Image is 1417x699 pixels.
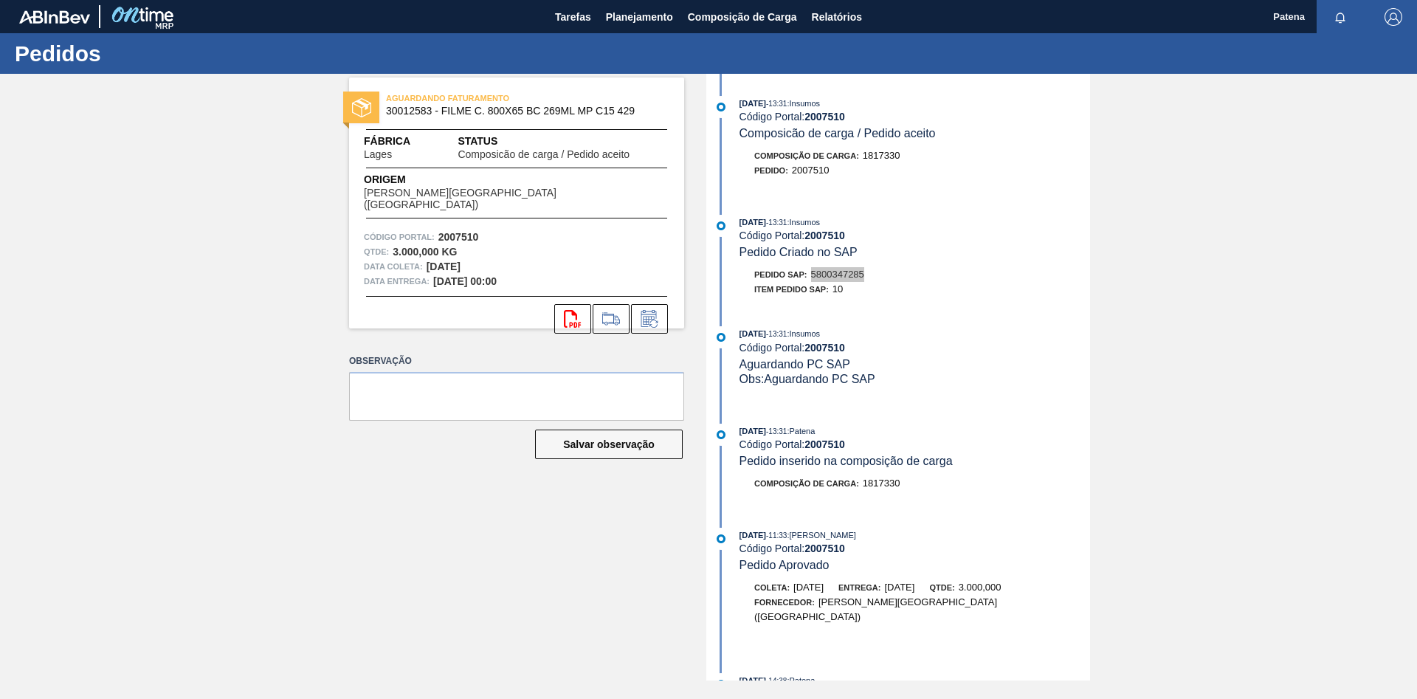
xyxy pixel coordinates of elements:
[688,8,797,26] span: Composição de Carga
[458,134,669,149] span: Status
[959,582,1001,593] span: 3.000,000
[427,261,461,272] strong: [DATE]
[754,596,997,622] span: [PERSON_NAME][GEOGRAPHIC_DATA] ([GEOGRAPHIC_DATA])
[1317,7,1364,27] button: Notificações
[364,230,435,244] span: Código Portal:
[364,187,669,210] span: [PERSON_NAME][GEOGRAPHIC_DATA] ([GEOGRAPHIC_DATA])
[386,91,593,106] span: AGUARDANDO FATURAMENTO
[349,351,684,372] label: Observação
[364,274,430,289] span: Data entrega:
[458,149,630,160] span: Composicão de carga / Pedido aceito
[739,342,1090,354] div: Código Portal:
[739,230,1090,241] div: Código Portal:
[717,221,725,230] img: atual
[739,373,875,385] span: Obs: Aguardando PC SAP
[811,269,864,280] span: 5800347285
[804,342,845,354] strong: 2007510
[717,680,725,689] img: atual
[15,45,277,62] h1: Pedidos
[766,218,787,227] span: - 13:31
[754,479,859,488] span: Composição de Carga :
[631,304,668,334] div: Informar alteração no pedido
[438,231,479,243] strong: 2007510
[787,427,815,435] span: : Patena
[812,8,862,26] span: Relatórios
[739,455,953,467] span: Pedido inserido na composição de carga
[739,543,1090,554] div: Código Portal:
[739,427,766,435] span: [DATE]
[884,582,914,593] span: [DATE]
[754,285,829,294] span: Item pedido SAP:
[793,582,824,593] span: [DATE]
[352,98,371,117] img: status
[787,531,856,540] span: : [PERSON_NAME]
[739,438,1090,450] div: Código Portal:
[535,430,683,459] button: Salvar observação
[364,259,423,274] span: Data coleta:
[717,534,725,543] img: atual
[364,172,669,187] span: Origem
[754,583,790,592] span: Coleta:
[792,165,830,176] span: 2007510
[766,330,787,338] span: - 13:31
[393,246,457,258] strong: 3.000,000 KG
[766,427,787,435] span: - 13:31
[19,10,90,24] img: TNhmsLtSVTkK8tSr43FrP2fwEKptu5GPRR3wAAAABJRU5ErkJggg==
[787,329,820,338] span: : Insumos
[739,329,766,338] span: [DATE]
[717,333,725,342] img: atual
[754,270,807,279] span: Pedido SAP:
[739,111,1090,123] div: Código Portal:
[433,275,497,287] strong: [DATE] 00:00
[804,230,845,241] strong: 2007510
[364,244,389,259] span: Qtde :
[364,134,438,149] span: Fábrica
[555,8,591,26] span: Tarefas
[593,304,630,334] div: Ir para Composição de Carga
[766,677,787,685] span: - 14:38
[754,151,859,160] span: Composição de Carga :
[739,676,766,685] span: [DATE]
[766,531,787,540] span: - 11:33
[606,8,673,26] span: Planejamento
[739,246,858,258] span: Pedido Criado no SAP
[1385,8,1402,26] img: Logout
[364,149,392,160] span: Lages
[787,218,820,227] span: : Insumos
[787,676,815,685] span: : Patena
[804,111,845,123] strong: 2007510
[739,358,850,371] span: Aguardando PC SAP
[804,543,845,554] strong: 2007510
[838,583,880,592] span: Entrega:
[754,166,788,175] span: Pedido :
[739,127,936,140] span: Composicão de carga / Pedido aceito
[386,106,654,117] span: 30012583 - FILME C. 800X65 BC 269ML MP C15 429
[832,283,843,295] span: 10
[929,583,954,592] span: Qtde:
[863,150,900,161] span: 1817330
[554,304,591,334] div: Abrir arquivo PDF
[754,598,815,607] span: Fornecedor:
[717,430,725,439] img: atual
[717,103,725,111] img: atual
[739,99,766,108] span: [DATE]
[766,100,787,108] span: - 13:31
[863,478,900,489] span: 1817330
[787,99,820,108] span: : Insumos
[739,531,766,540] span: [DATE]
[804,438,845,450] strong: 2007510
[739,218,766,227] span: [DATE]
[739,559,830,571] span: Pedido Aprovado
